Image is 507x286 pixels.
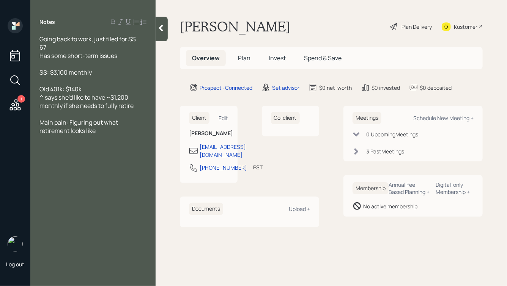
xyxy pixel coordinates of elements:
[200,143,246,159] div: [EMAIL_ADDRESS][DOMAIN_NAME]
[39,85,82,93] span: Old 401k: $140k
[420,84,452,92] div: $0 deposited
[366,147,404,155] div: 3 Past Meeting s
[272,84,299,92] div: Set advisor
[192,54,220,62] span: Overview
[39,35,136,60] span: Going back to work, just filed for SS 67 Has some short-term issues
[219,114,228,122] div: Edit
[289,205,310,213] div: Upload +
[200,84,252,92] div: Prospect · Connected
[353,182,389,195] h6: Membership
[389,181,430,195] div: Annual Fee Based Planning +
[189,130,228,137] h6: [PERSON_NAME]
[353,112,381,124] h6: Meetings
[413,114,474,122] div: Schedule New Meeting +
[180,18,290,35] h1: [PERSON_NAME]
[189,112,209,124] h6: Client
[17,95,25,103] div: 1
[454,23,477,31] div: Kustomer
[269,54,286,62] span: Invest
[363,202,417,210] div: No active membership
[304,54,342,62] span: Spend & Save
[366,130,418,138] div: 0 Upcoming Meeting s
[271,112,300,124] h6: Co-client
[8,236,23,252] img: hunter_neumayer.jpg
[39,68,92,77] span: SS: $3,100 monthly
[319,84,352,92] div: $0 net-worth
[200,164,247,172] div: [PHONE_NUMBER]
[253,163,263,171] div: PST
[39,18,55,26] label: Notes
[402,23,432,31] div: Plan Delivery
[436,181,474,195] div: Digital-only Membership +
[39,118,119,135] span: Main pain: Figuring out what retirement looks like
[6,261,24,268] div: Log out
[238,54,250,62] span: Plan
[39,93,134,110] span: ^ says she'd like to have ~$1,200 monthly if she needs to fully retire
[189,203,223,215] h6: Documents
[372,84,400,92] div: $0 invested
